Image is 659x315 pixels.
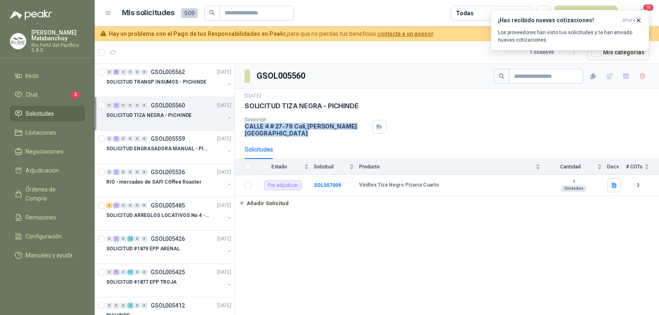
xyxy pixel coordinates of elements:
div: 0 [134,136,140,142]
a: Añadir Solicitud [235,196,659,210]
div: 0 [134,269,140,275]
th: Estado [256,159,314,175]
button: 18 [634,6,649,21]
a: 0 1 0 0 0 0 GSOL005560[DATE] SOLICITUD TIZA NEGRA - PICHINDE [106,100,233,127]
b: 1 [545,179,602,185]
a: SOL057009 [314,182,341,188]
a: 0 5 0 0 0 0 GSOL005562[DATE] SOLICITUD TRANSP INSUMOS - PICHINDE [106,67,233,93]
a: 0 1 0 0 0 0 GSOL005559[DATE] SOLICITUD ENGRASADORA MANUAL - PICHINDE [106,134,233,160]
div: 0 [120,69,126,75]
b: Hay un problema con el Pago de tus Responsabilidades en Peakr, [109,30,287,37]
div: 0 [106,269,112,275]
div: 0 [120,103,126,108]
div: 3 [106,203,112,208]
a: 3 1 0 0 0 0 GSOL005485[DATE] SOLICITUD ARREGLOS LOCATIVOS No 4 - PICHINDE [106,201,233,227]
span: Manuales y ayuda [26,251,72,260]
span: search [209,10,215,16]
p: Rio Fertil del Pacífico S.A.S. [31,43,85,53]
img: Company Logo [10,33,26,49]
p: GSOL005562 [151,69,185,75]
p: Los proveedores han visto tus solicitudes y te han enviado nuevas cotizaciones. [498,29,642,44]
span: Licitaciones [26,128,56,137]
a: 0 1 0 11 0 0 GSOL005425[DATE] SOLICITUD #1877 EPP TROJA [106,267,233,294]
a: Remisiones [10,210,85,225]
p: GSOL005426 [151,236,185,242]
p: [DATE] [217,202,231,210]
p: [DATE] [217,168,231,176]
div: 0 [106,236,112,242]
b: 3 [626,182,649,189]
p: RIO - mercadeo de SAFI COffee Roaster [106,178,201,186]
div: 0 [106,103,112,108]
div: 0 [106,303,112,308]
div: 0 [106,69,112,75]
span: Producto [359,164,534,170]
th: Solicitud [314,159,359,175]
div: 0 [134,169,140,175]
button: ¡Has recibido nuevas cotizaciones!ahora Los proveedores han visto tus solicitudes y te han enviad... [491,10,649,51]
div: Por adjudicar [264,180,301,190]
div: 0 [134,69,140,75]
p: [DATE] [217,302,231,310]
div: 11 [127,269,133,275]
p: [DATE] [217,268,231,276]
span: 18 [643,4,654,12]
span: Órdenes de Compra [26,185,77,203]
span: Chat [26,90,38,99]
div: 0 [134,203,140,208]
p: [PERSON_NAME] Matabanchoy [31,30,85,41]
p: SOLICITUD ARREGLOS LOCATIVOS No 4 - PICHINDE [106,212,209,219]
span: search [499,73,505,79]
div: 0 [106,136,112,142]
p: [DATE] [217,235,231,243]
a: Órdenes de Compra [10,182,85,206]
span: Negociaciones [26,147,63,156]
p: [DATE] [245,92,261,100]
div: 0 [127,103,133,108]
div: 0 [113,303,119,308]
span: 509 [181,8,198,18]
div: 0 [141,203,147,208]
p: [DATE] [217,68,231,76]
span: ahora [622,17,636,24]
b: Viniltex Tiza Negro Pizarra Cuarto [359,182,439,189]
p: GSOL005560 [151,103,185,108]
p: SOLICITUD TIZA NEGRA - PICHINDE [245,102,358,110]
button: Añadir Solicitud [235,196,292,210]
th: Docs [607,159,626,175]
div: 0 [134,103,140,108]
a: Chat2 [10,87,85,103]
div: 0 [106,169,112,175]
div: 1 [113,269,119,275]
a: Adjudicación [10,163,85,178]
img: Logo peakr [10,10,52,20]
div: 0 [141,169,147,175]
span: Solicitud [314,164,348,170]
a: Negociaciones [10,144,85,159]
p: [DATE] [217,135,231,143]
a: contacta a un asesor [377,30,434,37]
a: Manuales y ayuda [10,247,85,263]
a: Inicio [10,68,85,84]
div: Solicitudes [245,145,273,154]
p: Dirección [245,117,369,123]
div: 0 [141,136,147,142]
span: Estado [256,164,302,170]
p: GSOL005485 [151,203,185,208]
div: 0 [141,69,147,75]
div: 1 [113,169,119,175]
div: 0 [120,303,126,308]
div: 0 [120,236,126,242]
h3: ¡Has recibido nuevas cotizaciones! [498,17,619,24]
div: Unidades [561,185,587,192]
span: Cantidad [545,164,596,170]
a: Configuración [10,229,85,244]
p: GSOL005425 [151,269,185,275]
p: GSOL005559 [151,136,185,142]
p: SOLICITUD #1879 EPP ARENAL [106,245,180,253]
div: Todas [456,9,473,18]
div: 0 [120,269,126,275]
p: SOLICITUD #1877 EPP TROJA [106,278,177,286]
div: 0 [134,236,140,242]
